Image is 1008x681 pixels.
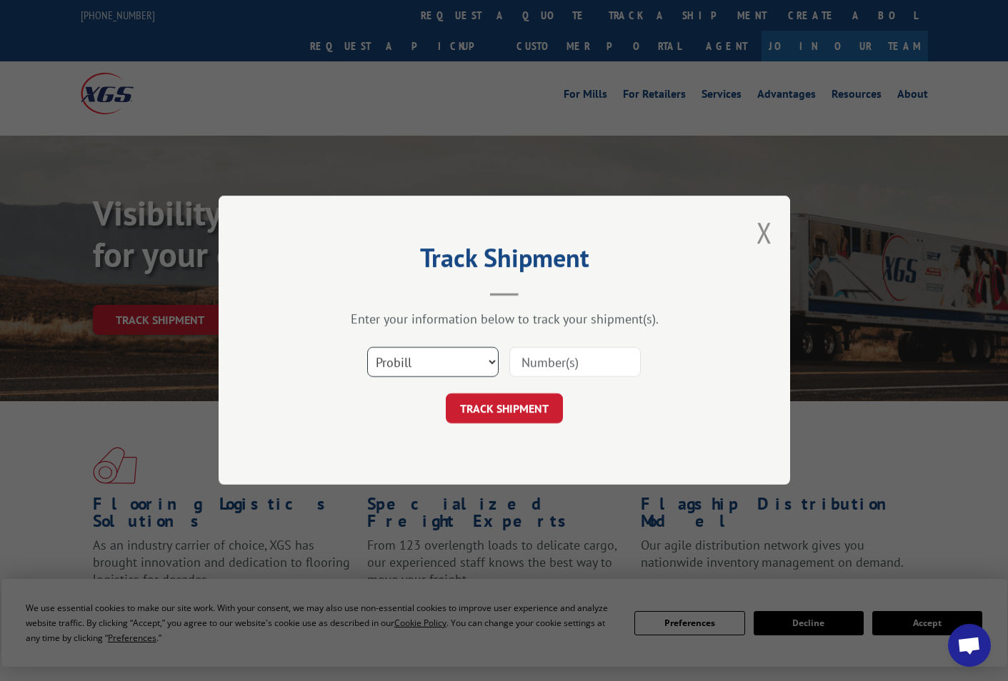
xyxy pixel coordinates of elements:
[290,311,719,328] div: Enter your information below to track your shipment(s).
[757,213,772,251] button: Close modal
[290,248,719,275] h2: Track Shipment
[948,624,991,667] div: Open chat
[446,394,563,424] button: TRACK SHIPMENT
[509,348,641,378] input: Number(s)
